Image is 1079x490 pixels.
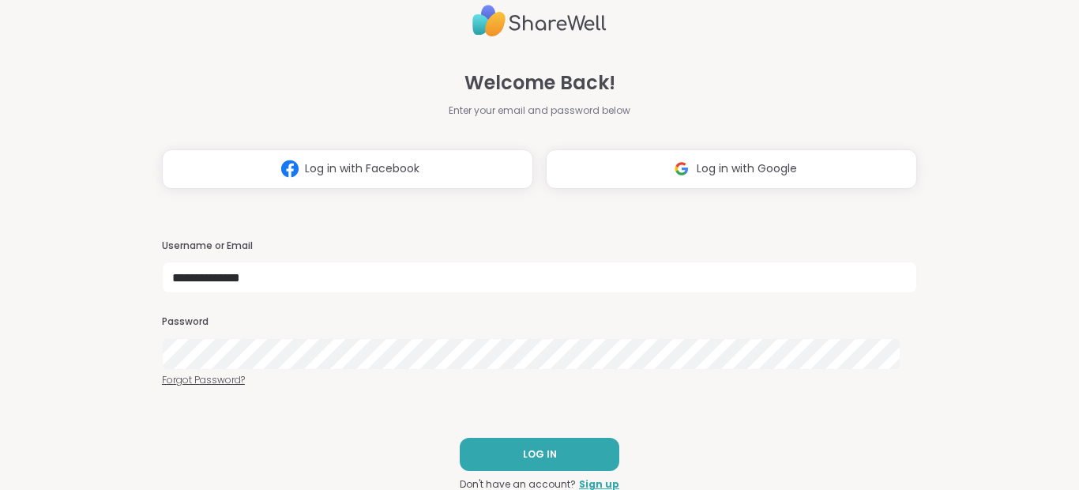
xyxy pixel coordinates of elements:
[162,149,533,189] button: Log in with Facebook
[162,239,917,253] h3: Username or Email
[546,149,917,189] button: Log in with Google
[464,69,615,97] span: Welcome Back!
[449,104,630,118] span: Enter your email and password below
[460,438,619,471] button: LOG IN
[305,160,419,177] span: Log in with Facebook
[162,315,917,329] h3: Password
[162,373,917,387] a: Forgot Password?
[523,447,557,462] span: LOG IN
[667,154,697,183] img: ShareWell Logomark
[697,160,797,177] span: Log in with Google
[275,154,305,183] img: ShareWell Logomark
